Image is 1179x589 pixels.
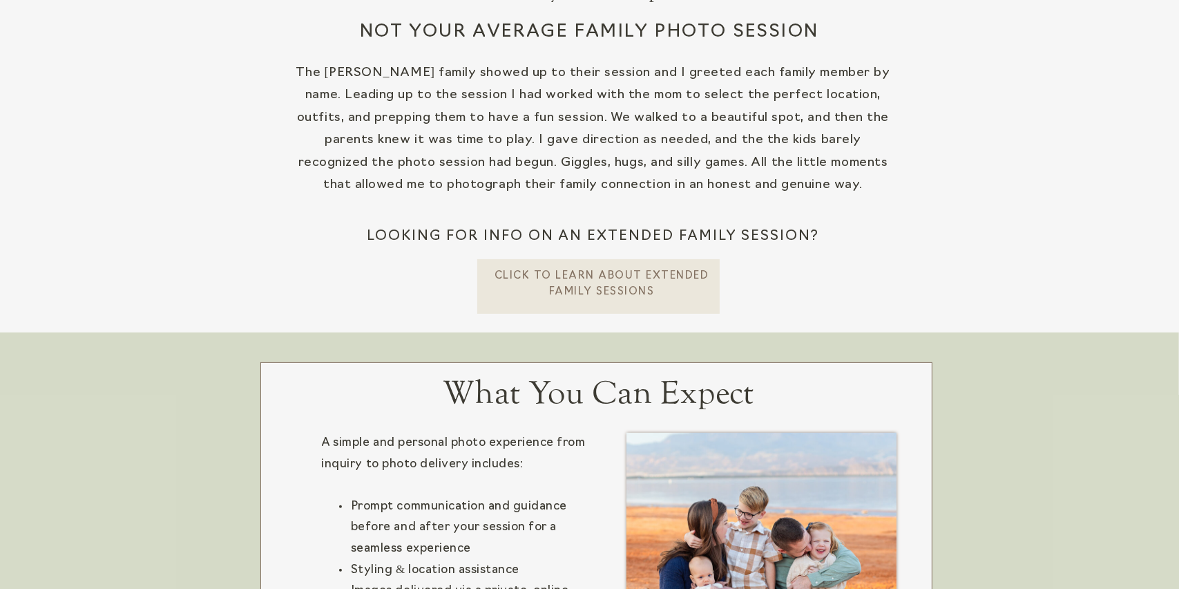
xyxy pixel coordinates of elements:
h2: Not your average family photo session [213,19,966,59]
p: The [PERSON_NAME] family showed up to their session and I greeted each family member by name. Lea... [295,62,892,206]
h2: What You Can Expect [412,375,785,413]
a: CLick To learn about extended Family Sessions [494,269,710,297]
li: Styling & location assistance [349,560,595,581]
li: Prompt communication and guidance before and after your session for a seamless experience [349,496,595,560]
h2: Looking for info on an extended family session? [217,226,970,266]
div: A simple and personal photo experience from inquiry to photo delivery includes: [322,433,596,475]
